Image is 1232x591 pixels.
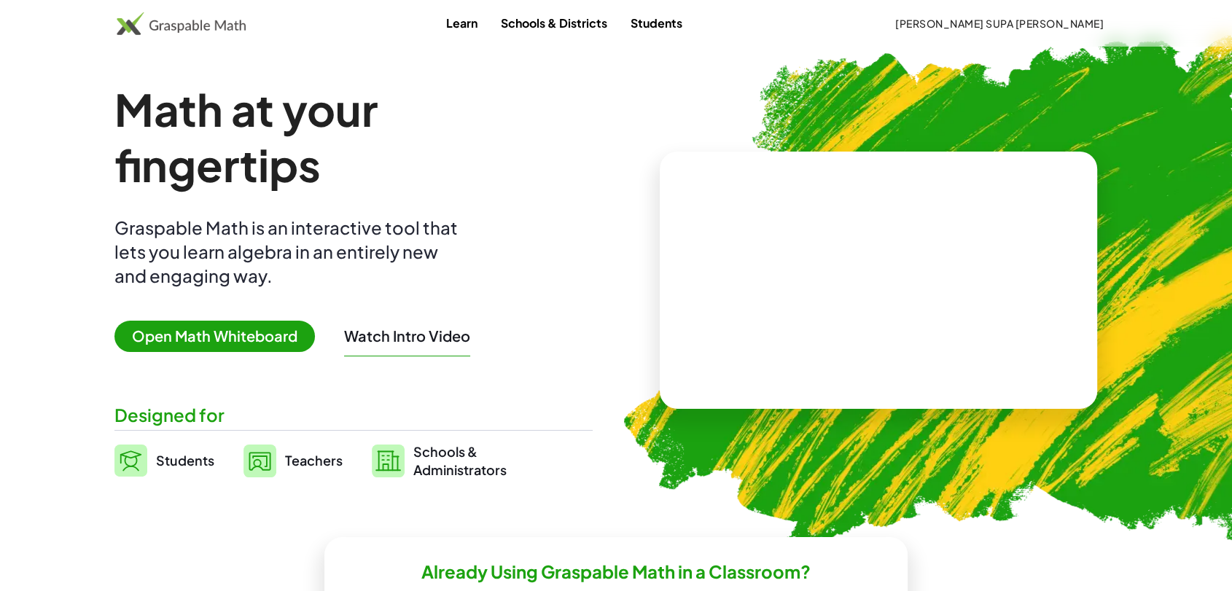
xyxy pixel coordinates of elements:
img: svg%3e [114,445,147,477]
a: Schools &Administrators [372,442,507,479]
span: Open Math Whiteboard [114,321,315,352]
a: Students [619,9,694,36]
video: What is this? This is dynamic math notation. Dynamic math notation plays a central role in how Gr... [769,226,988,335]
div: Designed for [114,403,593,427]
button: Watch Intro Video [344,326,470,345]
h1: Math at your fingertips [114,82,578,192]
span: Teachers [285,452,343,469]
h2: Already Using Graspable Math in a Classroom? [421,560,811,583]
div: Graspable Math is an interactive tool that lets you learn algebra in an entirely new and engaging... [114,216,464,288]
a: Students [114,442,214,479]
img: svg%3e [372,445,405,477]
a: Teachers [243,442,343,479]
button: [PERSON_NAME] SUPA [PERSON_NAME] [884,10,1115,36]
a: Open Math Whiteboard [114,329,327,345]
a: Schools & Districts [489,9,619,36]
a: Learn [434,9,489,36]
img: svg%3e [243,445,276,477]
span: Students [156,452,214,469]
span: [PERSON_NAME] SUPA [PERSON_NAME] [895,17,1104,30]
span: Schools & Administrators [413,442,507,479]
